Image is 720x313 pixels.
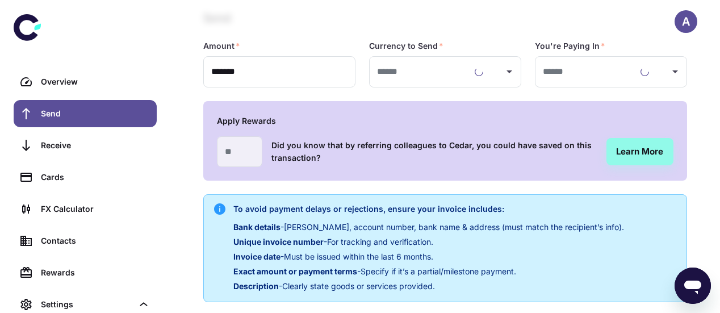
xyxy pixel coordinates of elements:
h6: To avoid payment delays or rejections, ensure your invoice includes: [233,203,624,215]
a: Send [14,100,157,127]
span: Bank details [233,222,281,232]
button: Open [667,64,683,80]
p: - For tracking and verification. [233,236,624,248]
div: Settings [41,298,133,311]
h6: Apply Rewards [217,115,673,127]
span: Invoice date [233,252,281,261]
div: Contacts [41,235,150,247]
div: Send [41,107,150,120]
div: Cards [41,171,150,183]
label: Currency to Send [369,40,443,52]
div: Receive [41,139,150,152]
div: FX Calculator [41,203,150,215]
a: Rewards [14,259,157,286]
span: Unique invoice number [233,237,324,247]
button: A [675,10,697,33]
a: Contacts [14,227,157,254]
a: Overview [14,68,157,95]
span: Description [233,281,279,291]
p: - Must be issued within the last 6 months. [233,251,624,263]
label: Amount [203,40,240,52]
a: Receive [14,132,157,159]
p: - Specify if it’s a partial/milestone payment. [233,265,624,278]
button: Open [501,64,517,80]
h6: Did you know that by referring colleagues to Cedar, you could have saved on this transaction? [271,139,597,164]
a: Cards [14,164,157,191]
span: Exact amount or payment terms [233,266,357,276]
p: - [PERSON_NAME], account number, bank name & address (must match the recipient’s info). [233,221,624,233]
a: FX Calculator [14,195,157,223]
a: Learn More [606,138,673,165]
div: Rewards [41,266,150,279]
label: You're Paying In [535,40,605,52]
iframe: Button to launch messaging window [675,268,711,304]
p: - Clearly state goods or services provided. [233,280,624,293]
div: Overview [41,76,150,88]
